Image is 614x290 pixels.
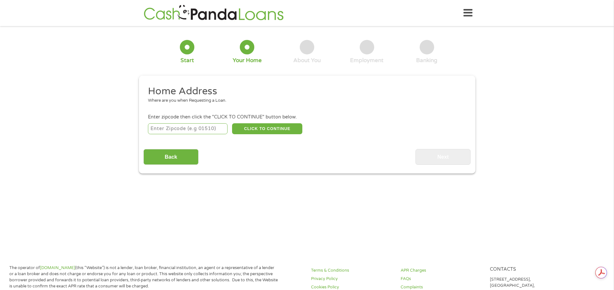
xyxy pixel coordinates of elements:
[148,85,461,98] h2: Home Address
[490,267,572,273] h4: Contacts
[311,276,393,282] a: Privacy Policy
[143,149,199,165] input: Back
[142,4,286,22] img: GetLoanNow Logo
[350,57,384,64] div: Employment
[293,57,321,64] div: About You
[232,123,302,134] button: CLICK TO CONTINUE
[148,98,461,104] div: Where are you when Requesting a Loan.
[233,57,262,64] div: Your Home
[401,267,482,274] a: APR Charges
[180,57,194,64] div: Start
[40,265,75,270] a: [DOMAIN_NAME]
[415,149,471,165] input: Next
[9,265,278,289] p: The operator of (this “Website”) is not a lender, loan broker, financial institution, an agent or...
[148,114,466,121] div: Enter zipcode then click the "CLICK TO CONTINUE" button below.
[311,267,393,274] a: Terms & Conditions
[148,123,228,134] input: Enter Zipcode (e.g 01510)
[416,57,437,64] div: Banking
[401,276,482,282] a: FAQs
